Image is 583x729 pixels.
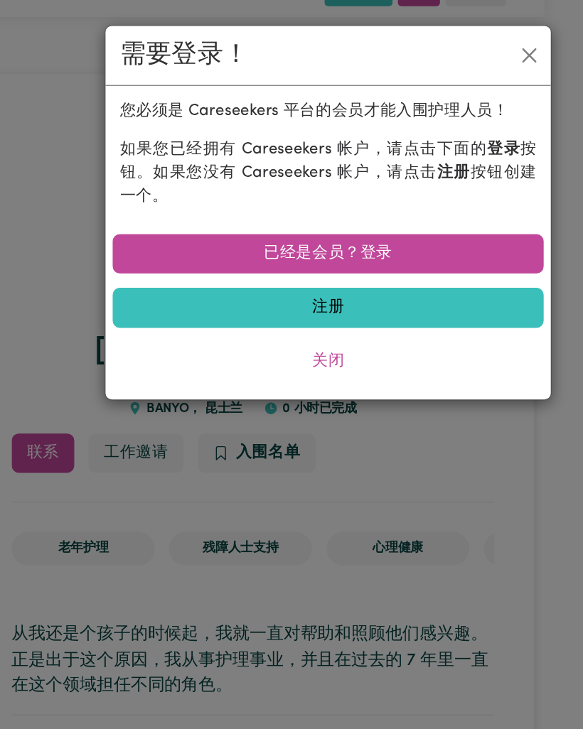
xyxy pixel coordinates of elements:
[454,638,482,666] iframe: 关闭消息
[120,272,463,303] button: 关闭
[526,672,572,718] iframe: 启动消息传送窗口的按钮
[126,110,457,166] p: 如果您已经拥有 Careseekers 帐户，请点击下面的 按钮。如果您没有 Careseekers 帐户，请点击 按钮创建一个。
[488,635,572,666] iframe: 来自公司的消息
[120,229,463,260] a: 注册
[120,186,463,217] a: 已经是会员？登录
[378,131,405,144] b: 注册
[126,32,229,56] h2: 需要登录！
[418,113,444,125] b: 登录
[440,33,463,55] button: 关闭
[126,80,457,98] p: 您必须是 Careseekers 平台的会员才能入围护理人员！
